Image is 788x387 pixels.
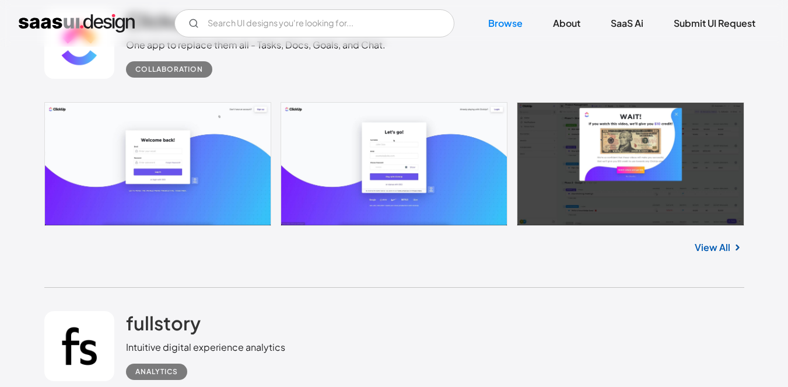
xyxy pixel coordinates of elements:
div: Analytics [135,365,178,379]
div: Intuitive digital experience analytics [126,340,285,354]
input: Search UI designs you're looking for... [174,9,454,37]
a: SaaS Ai [597,11,657,36]
form: Email Form [174,9,454,37]
a: About [539,11,594,36]
a: fullstory [126,311,201,340]
h2: fullstory [126,311,201,334]
a: Submit UI Request [660,11,769,36]
a: Browse [474,11,537,36]
a: View All [695,240,730,254]
div: Collaboration [135,62,203,76]
a: home [19,14,135,33]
